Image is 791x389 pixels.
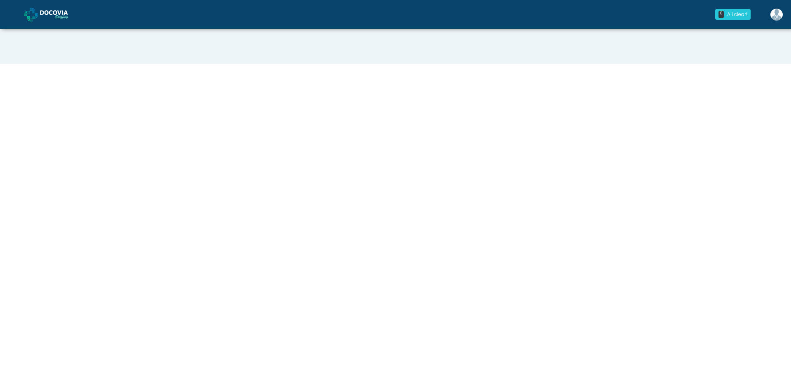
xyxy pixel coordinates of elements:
div: 0 [718,11,724,18]
img: Shakerra Crippen [770,9,783,21]
a: Docovia [24,1,81,28]
div: All clear! [727,11,747,18]
a: 0 All clear! [710,6,756,23]
img: Docovia [40,10,81,19]
img: Docovia [24,8,38,21]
